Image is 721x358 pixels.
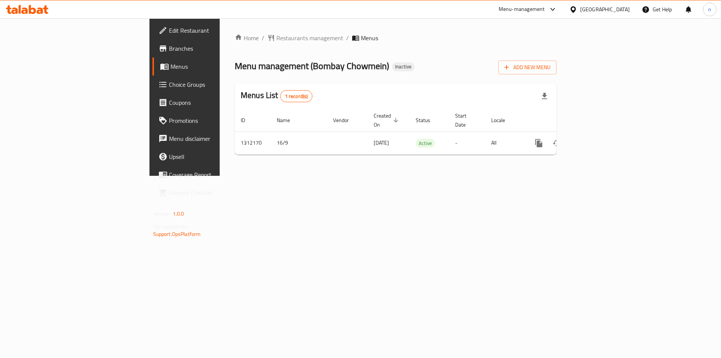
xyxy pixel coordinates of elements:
[548,134,566,152] button: Change Status
[152,39,270,57] a: Branches
[152,94,270,112] a: Coupons
[241,116,255,125] span: ID
[281,93,312,100] span: 1 record(s)
[416,116,440,125] span: Status
[392,63,415,70] span: Inactive
[455,111,476,129] span: Start Date
[235,57,389,74] span: Menu management ( Bombay Chowmein )
[153,222,188,231] span: Get support on:
[152,184,270,202] a: Grocery Checklist
[152,148,270,166] a: Upsell
[169,116,264,125] span: Promotions
[392,62,415,71] div: Inactive
[491,116,515,125] span: Locale
[708,5,711,14] span: n
[499,5,545,14] div: Menu-management
[153,229,201,239] a: Support.OpsPlatform
[524,109,608,132] th: Actions
[361,33,378,42] span: Menus
[235,109,608,155] table: enhanced table
[169,188,264,197] span: Grocery Checklist
[267,33,343,42] a: Restaurants management
[333,116,359,125] span: Vendor
[152,76,270,94] a: Choice Groups
[530,134,548,152] button: more
[271,131,327,154] td: 16/9
[416,139,435,148] span: Active
[152,130,270,148] a: Menu disclaimer
[153,209,172,219] span: Version:
[485,131,524,154] td: All
[504,63,551,72] span: Add New Menu
[416,139,435,148] div: Active
[346,33,349,42] li: /
[374,111,401,129] span: Created On
[241,90,312,102] h2: Menus List
[152,57,270,76] a: Menus
[498,60,557,74] button: Add New Menu
[580,5,630,14] div: [GEOGRAPHIC_DATA]
[169,98,264,107] span: Coupons
[169,152,264,161] span: Upsell
[169,26,264,35] span: Edit Restaurant
[169,80,264,89] span: Choice Groups
[235,33,557,42] nav: breadcrumb
[280,90,313,102] div: Total records count
[374,138,389,148] span: [DATE]
[152,112,270,130] a: Promotions
[449,131,485,154] td: -
[276,33,343,42] span: Restaurants management
[169,134,264,143] span: Menu disclaimer
[152,21,270,39] a: Edit Restaurant
[535,87,554,105] div: Export file
[169,170,264,179] span: Coverage Report
[277,116,300,125] span: Name
[152,166,270,184] a: Coverage Report
[173,209,184,219] span: 1.0.0
[170,62,264,71] span: Menus
[169,44,264,53] span: Branches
